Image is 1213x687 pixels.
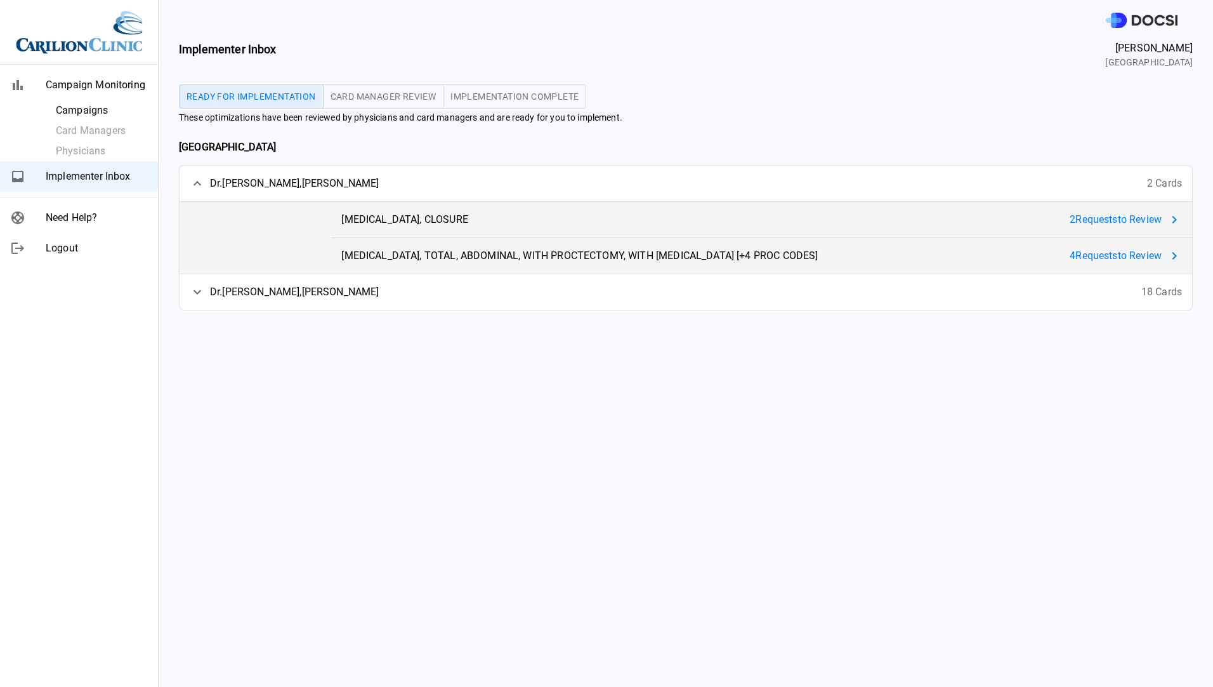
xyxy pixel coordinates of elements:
span: [PERSON_NAME] [1105,41,1193,56]
button: Implementation Complete [443,84,586,109]
span: Logout [46,241,148,256]
button: Card Manager Review [323,84,444,109]
span: Card Manager Review [331,92,436,101]
span: 2 Request s to Review [1070,212,1162,227]
span: Ready for Implementation [187,92,316,101]
span: [GEOGRAPHIC_DATA] [1105,56,1193,69]
span: Dr. [PERSON_NAME] , [PERSON_NAME] [210,284,379,300]
span: [MEDICAL_DATA], TOTAL, ABDOMINAL, WITH PROCTECTOMY, WITH [MEDICAL_DATA] [+4 PROC CODES] [341,248,818,263]
span: Campaigns [56,103,148,118]
span: Need Help? [46,210,148,225]
span: [MEDICAL_DATA], CLOSURE [341,212,468,227]
span: 4 Request s to Review [1070,248,1162,263]
span: Implementer Inbox [46,169,148,184]
span: Campaign Monitoring [46,77,148,93]
span: Implementation Complete [450,92,579,101]
span: 18 Cards [1141,284,1182,300]
span: 2 Cards [1147,176,1182,191]
span: Dr. [PERSON_NAME] , [PERSON_NAME] [210,176,379,191]
span: These optimizations have been reviewed by physicians and card managers and are ready for you to i... [179,111,1193,124]
button: Ready for Implementation [179,84,324,109]
img: Site Logo [16,10,143,54]
b: [GEOGRAPHIC_DATA] [179,141,277,153]
img: DOCSI Logo [1106,13,1177,29]
b: Implementer Inbox [179,43,277,56]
